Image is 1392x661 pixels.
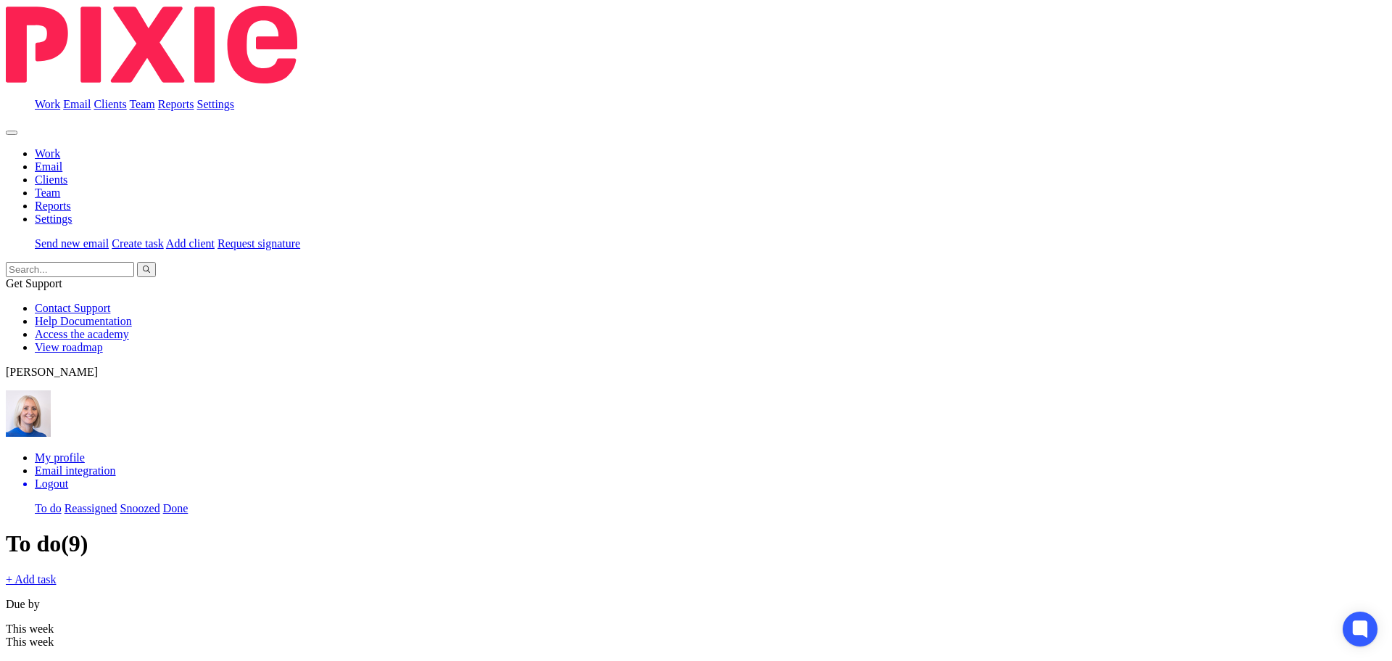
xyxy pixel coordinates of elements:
[6,262,134,277] input: Search
[35,200,71,212] a: Reports
[35,237,109,250] a: Send new email
[163,502,188,514] a: Done
[6,636,1372,649] div: This week
[112,237,164,250] a: Create task
[158,98,194,110] a: Reports
[166,237,215,250] a: Add client
[120,502,160,514] a: Snoozed
[35,302,110,314] a: Contact Support
[35,477,68,490] span: Logout
[35,160,62,173] a: Email
[197,98,235,110] a: Settings
[63,98,91,110] a: Email
[35,98,60,110] a: Work
[6,530,1386,557] h1: To do
[35,315,132,327] a: Help Documentation
[217,237,300,250] a: Request signature
[35,451,85,464] a: My profile
[35,328,129,340] a: Access the academy
[6,598,1386,611] p: Due by
[65,502,117,514] a: Reassigned
[35,477,1386,490] a: Logout
[35,341,103,353] a: View roadmap
[6,366,1386,379] p: [PERSON_NAME]
[94,98,126,110] a: Clients
[61,530,88,557] span: (9)
[35,213,72,225] a: Settings
[6,390,51,437] img: Low%20Res%20-%20Your%20Support%20Team%20-5.jpg
[35,186,60,199] a: Team
[35,502,62,514] a: To do
[6,277,62,290] span: Get Support
[129,98,154,110] a: Team
[35,173,67,186] a: Clients
[6,6,297,83] img: Pixie
[137,262,156,277] button: Search
[6,573,56,586] a: + Add task
[6,623,54,635] span: This week
[35,464,116,477] a: Email integration
[35,147,60,160] a: Work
